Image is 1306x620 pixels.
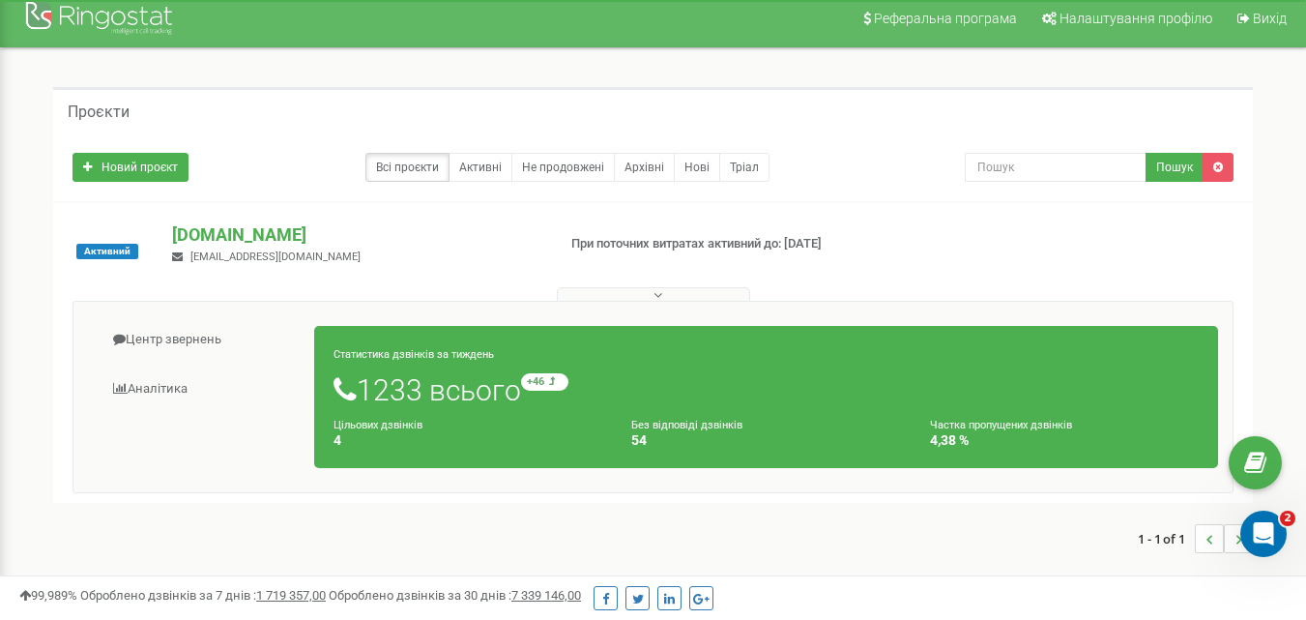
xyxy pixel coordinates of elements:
[73,153,189,182] a: Новий проєкт
[365,153,450,182] a: Всі проєкти
[1240,511,1287,557] iframe: Intercom live chat
[674,153,720,182] a: Нові
[334,348,494,361] small: Статистика дзвінків за тиждень
[334,433,602,448] h4: 4
[80,588,326,603] span: Оброблено дзвінків за 7 днів :
[334,373,1199,406] h1: 1233 всього
[614,153,675,182] a: Архівні
[256,588,326,603] u: 1 719 357,00
[334,419,422,431] small: Цільових дзвінків
[965,153,1146,182] input: Пошук
[631,433,900,448] h4: 54
[172,222,539,248] p: [DOMAIN_NAME]
[930,433,1199,448] h4: 4,38 %
[631,419,742,431] small: Без відповіді дзвінків
[190,251,361,263] span: [EMAIL_ADDRESS][DOMAIN_NAME]
[1253,11,1287,26] span: Вихід
[874,11,1017,26] span: Реферальна програма
[19,588,77,603] span: 99,989%
[1138,524,1195,553] span: 1 - 1 of 1
[88,366,315,413] a: Аналiтика
[571,235,840,253] p: При поточних витратах активний до: [DATE]
[449,153,512,182] a: Активні
[930,419,1072,431] small: Частка пропущених дзвінків
[1059,11,1212,26] span: Налаштування профілю
[511,153,615,182] a: Не продовжені
[88,316,315,364] a: Центр звернень
[1146,153,1204,182] button: Пошук
[719,153,769,182] a: Тріал
[1280,511,1295,526] span: 2
[329,588,581,603] span: Оброблено дзвінків за 30 днів :
[68,103,130,121] h5: Проєкти
[521,373,568,391] small: +46
[511,588,581,603] u: 7 339 146,00
[1138,505,1253,573] nav: ...
[76,244,138,259] span: Активний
